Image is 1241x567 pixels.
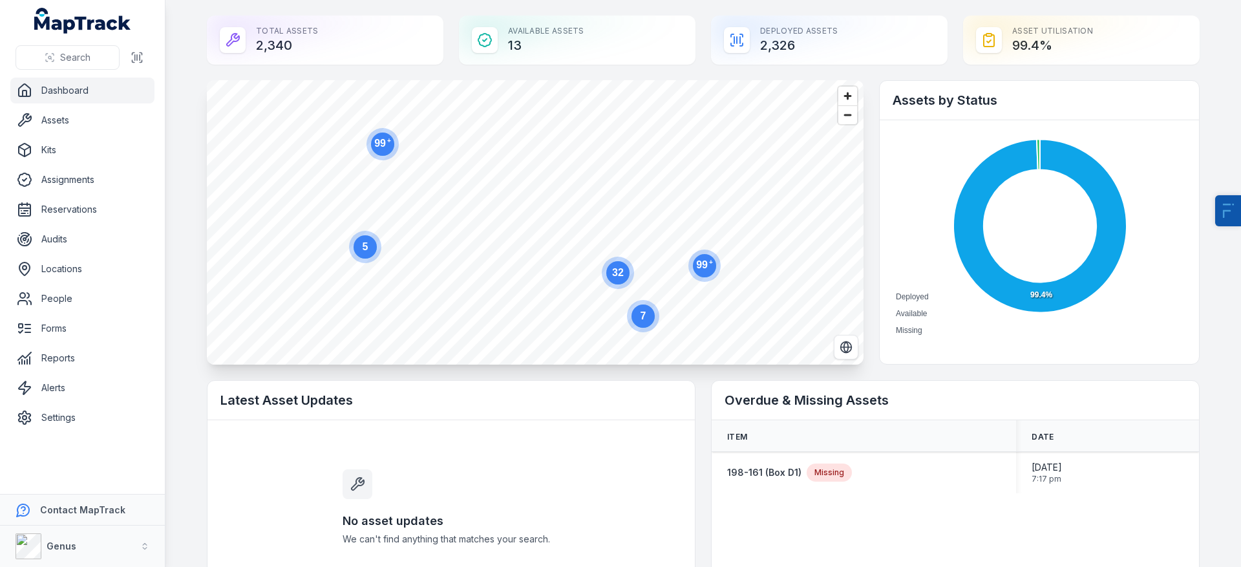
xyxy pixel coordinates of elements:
[343,533,560,546] span: We can't find anything that matches your search.
[838,105,857,124] button: Zoom out
[47,540,76,551] strong: Genus
[10,375,154,401] a: Alerts
[641,310,646,321] text: 7
[10,256,154,282] a: Locations
[838,87,857,105] button: Zoom in
[10,226,154,252] a: Audits
[834,335,858,359] button: Switch to Satellite View
[363,241,368,252] text: 5
[10,167,154,193] a: Assignments
[1032,432,1054,442] span: Date
[220,391,682,409] h2: Latest Asset Updates
[16,45,120,70] button: Search
[10,78,154,103] a: Dashboard
[207,80,864,365] canvas: Map
[807,464,852,482] div: Missing
[725,391,1186,409] h2: Overdue & Missing Assets
[10,316,154,341] a: Forms
[10,405,154,431] a: Settings
[612,267,624,278] text: 32
[10,345,154,371] a: Reports
[896,292,929,301] span: Deployed
[387,137,391,144] tspan: +
[60,51,90,64] span: Search
[696,259,713,270] text: 99
[1032,461,1062,474] span: [DATE]
[10,286,154,312] a: People
[40,504,125,515] strong: Contact MapTrack
[34,8,131,34] a: MapTrack
[374,137,391,149] text: 99
[10,137,154,163] a: Kits
[10,107,154,133] a: Assets
[343,512,560,530] h3: No asset updates
[709,259,713,266] tspan: +
[896,309,927,318] span: Available
[10,197,154,222] a: Reservations
[893,91,1186,109] h2: Assets by Status
[1032,474,1062,484] span: 7:17 pm
[1032,461,1062,484] time: 04/08/2025, 7:17:25 pm
[896,326,922,335] span: Missing
[727,466,801,479] a: 198-161 (Box D1)
[727,432,747,442] span: Item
